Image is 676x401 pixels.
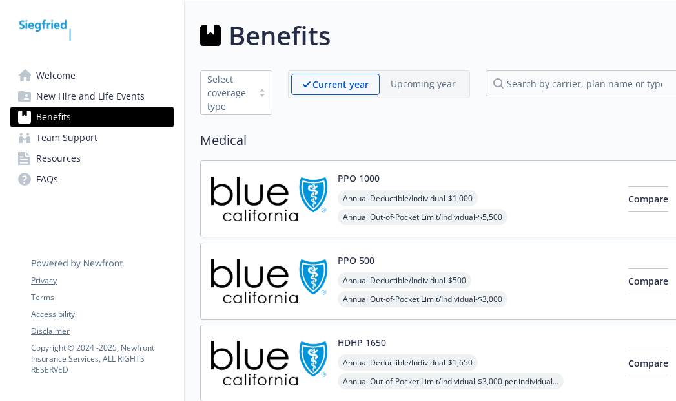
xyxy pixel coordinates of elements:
[338,272,471,288] span: Annual Deductible/Individual - $500
[628,275,668,287] span: Compare
[338,190,478,206] span: Annual Deductible/Individual - $1,000
[391,77,456,91] p: Upcoming year
[10,169,174,190] a: FAQs
[312,78,369,91] p: Current year
[31,342,173,375] p: Copyright © 2024 - 2025 , Newfront Insurance Services, ALL RIGHTS RESERVED
[10,86,174,107] a: New Hire and Life Events
[628,268,668,294] button: Compare
[31,275,173,287] a: Privacy
[229,16,331,55] h1: Benefits
[31,309,173,320] a: Accessibility
[10,107,174,127] a: Benefits
[338,336,386,349] button: HDHP 1650
[628,357,668,369] span: Compare
[31,292,173,303] a: Terms
[36,65,76,86] span: Welcome
[31,325,173,337] a: Disclaimer
[10,65,174,86] a: Welcome
[628,186,668,212] button: Compare
[211,336,327,391] img: Blue Shield of California carrier logo
[338,171,380,185] button: PPO 1000
[380,74,467,95] span: Upcoming year
[36,127,97,148] span: Team Support
[207,72,246,113] div: Select coverage type
[36,169,58,190] span: FAQs
[338,291,507,307] span: Annual Out-of-Pocket Limit/Individual - $3,000
[338,209,507,225] span: Annual Out-of-Pocket Limit/Individual - $5,500
[211,171,327,226] img: Blue Shield of California carrier logo
[10,127,174,148] a: Team Support
[36,86,145,107] span: New Hire and Life Events
[338,354,478,371] span: Annual Deductible/Individual - $1,650
[338,373,564,389] span: Annual Out-of-Pocket Limit/Individual - $3,000 per individual / $3,500 per family member
[628,193,668,205] span: Compare
[10,148,174,169] a: Resources
[36,148,81,169] span: Resources
[36,107,71,127] span: Benefits
[628,351,668,376] button: Compare
[338,254,374,267] button: PPO 500
[211,254,327,309] img: Blue Shield of California carrier logo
